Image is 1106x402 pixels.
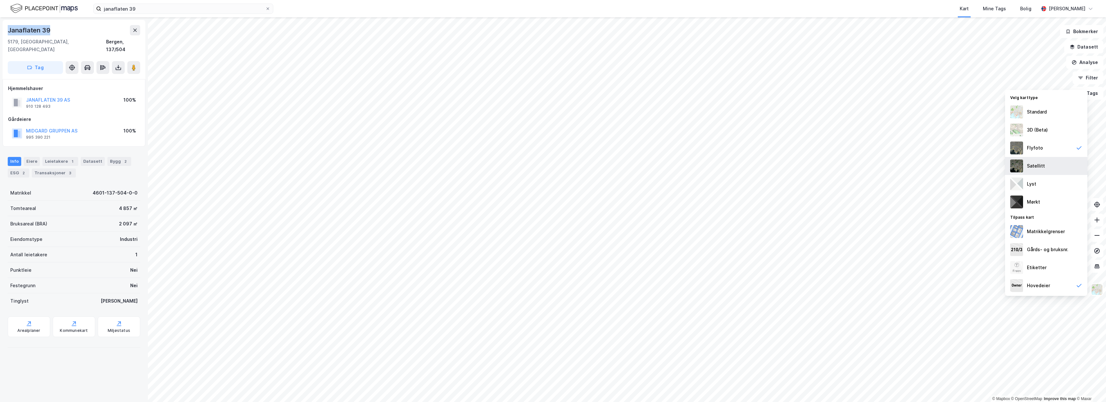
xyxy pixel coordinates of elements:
[130,282,138,289] div: Nei
[1060,25,1103,38] button: Bokmerker
[24,157,40,166] div: Eiere
[8,25,51,35] div: Janaflaten 39
[123,96,136,104] div: 100%
[1074,87,1103,100] button: Tags
[1010,105,1023,118] img: Z
[1064,41,1103,53] button: Datasett
[93,189,138,197] div: 4601-137-504-0-0
[8,115,140,123] div: Gårdeiere
[1010,243,1023,256] img: cadastreKeys.547ab17ec502f5a4ef2b.jpeg
[1010,160,1023,172] img: 9k=
[10,3,78,14] img: logo.f888ab2527a4732fd821a326f86c7f29.svg
[983,5,1006,13] div: Mine Tags
[107,157,131,166] div: Bygg
[60,328,88,333] div: Kommunekart
[1066,56,1103,69] button: Analyse
[1011,397,1042,401] a: OpenStreetMap
[69,158,76,165] div: 1
[1010,279,1023,292] img: majorOwner.b5e170eddb5c04bfeeff.jpeg
[1027,162,1045,170] div: Satellitt
[119,205,138,212] div: 4 857 ㎡
[106,38,140,53] div: Bergen, 137/504
[17,328,40,333] div: Arealplaner
[1027,246,1068,253] div: Gårds- og bruksnr.
[1027,198,1040,206] div: Mørkt
[10,189,31,197] div: Matrikkel
[8,85,140,92] div: Hjemmelshaver
[8,169,29,178] div: ESG
[1027,282,1050,289] div: Hovedeier
[1027,126,1048,134] div: 3D (Beta)
[1027,228,1065,235] div: Matrikkelgrenser
[992,397,1010,401] a: Mapbox
[1073,71,1103,84] button: Filter
[8,157,21,166] div: Info
[1027,264,1047,271] div: Etiketter
[10,266,32,274] div: Punktleie
[101,297,138,305] div: [PERSON_NAME]
[1005,211,1087,223] div: Tilpass kart
[123,127,136,135] div: 100%
[1010,225,1023,238] img: cadastreBorders.cfe08de4b5ddd52a10de.jpeg
[135,251,138,259] div: 1
[1091,283,1103,296] img: Z
[120,235,138,243] div: Industri
[20,170,27,176] div: 2
[1010,142,1023,154] img: Z
[1027,144,1043,152] div: Flyfoto
[960,5,969,13] div: Kart
[1027,180,1036,188] div: Lyst
[10,251,47,259] div: Antall leietakere
[10,235,42,243] div: Eiendomstype
[101,4,265,14] input: Søk på adresse, matrikkel, gårdeiere, leietakere eller personer
[10,220,47,228] div: Bruksareal (BRA)
[122,158,129,165] div: 2
[32,169,76,178] div: Transaksjoner
[1005,91,1087,103] div: Velg karttype
[1010,178,1023,190] img: luj3wr1y2y3+OchiMxRmMxRlscgabnMEmZ7DJGWxyBpucwSZnsMkZbHIGm5zBJmewyRlscgabnMEmZ7DJGWxyBpucwSZnsMkZ...
[1049,5,1085,13] div: [PERSON_NAME]
[10,282,35,289] div: Festegrunn
[1010,123,1023,136] img: Z
[8,61,63,74] button: Tag
[1020,5,1031,13] div: Bolig
[1010,261,1023,274] img: Z
[1044,397,1076,401] a: Improve this map
[130,266,138,274] div: Nei
[1074,371,1106,402] div: Kontrollprogram for chat
[42,157,78,166] div: Leietakere
[1074,371,1106,402] iframe: Chat Widget
[8,38,106,53] div: 5179, [GEOGRAPHIC_DATA], [GEOGRAPHIC_DATA]
[1027,108,1047,116] div: Standard
[81,157,105,166] div: Datasett
[10,297,29,305] div: Tinglyst
[119,220,138,228] div: 2 097 ㎡
[26,135,50,140] div: 995 390 221
[108,328,130,333] div: Miljøstatus
[67,170,73,176] div: 3
[1010,196,1023,208] img: nCdM7BzjoCAAAAAElFTkSuQmCC
[10,205,36,212] div: Tomteareal
[26,104,50,109] div: 910 128 493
